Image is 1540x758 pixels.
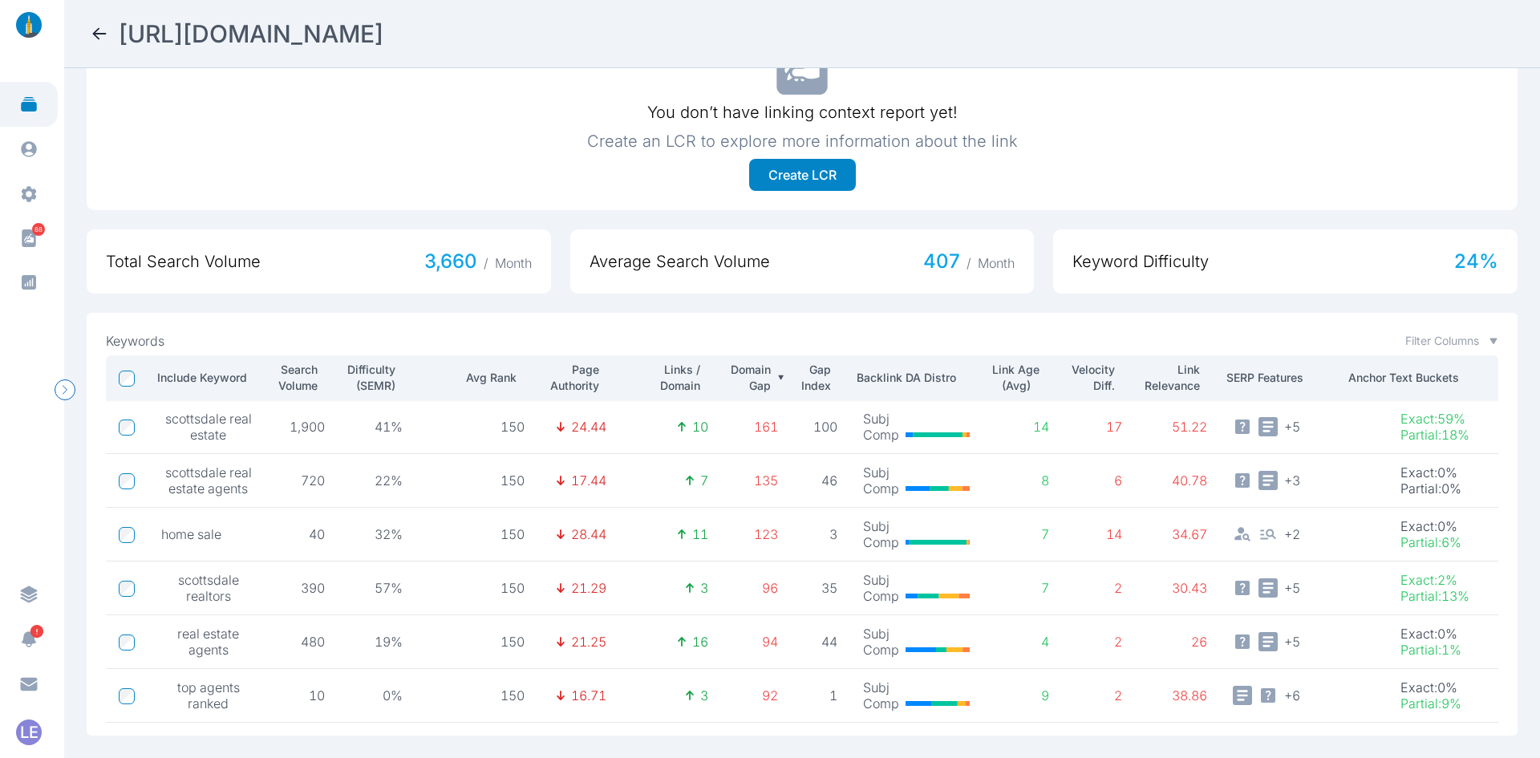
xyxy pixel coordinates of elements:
[422,370,517,386] p: Avg Rank
[351,419,403,435] p: 41%
[161,626,256,658] span: real estate agents
[1284,417,1300,435] span: + 5
[571,580,606,596] p: 21.29
[1148,687,1207,703] p: 38.86
[1400,480,1461,497] p: Partial : 0%
[161,464,256,497] span: scottsdale real estate agents
[1148,419,1207,435] p: 51.22
[1405,333,1479,349] span: Filter Columns
[282,419,325,435] p: 1,900
[119,19,383,48] h2: https://www.effectiveagents.com/resources/scottsdales-top-realtors-2025s-best-10-agents-by-perfor...
[428,580,525,596] p: 150
[1075,687,1122,703] p: 2
[734,419,778,435] p: 161
[734,526,778,542] p: 123
[857,370,978,386] p: Backlink DA Distro
[428,419,525,435] p: 150
[1284,525,1300,542] span: + 2
[1284,632,1300,650] span: + 5
[1454,249,1498,274] span: 24 %
[863,480,899,497] p: Comp
[692,526,708,542] p: 11
[997,580,1048,596] p: 7
[804,634,837,650] p: 44
[155,370,248,386] p: Include Keyword
[863,626,899,642] p: Subj
[863,572,899,588] p: Subj
[1148,526,1207,542] p: 34.67
[571,526,606,542] p: 28.44
[997,634,1048,650] p: 4
[1075,580,1122,596] p: 2
[590,250,770,273] span: Average Search Volume
[161,572,256,604] span: scottsdale realtors
[863,464,899,480] p: Subj
[351,526,403,542] p: 32%
[647,101,958,124] p: You don’t have linking context report yet!
[32,223,45,236] span: 88
[282,634,325,650] p: 480
[692,419,708,435] p: 10
[282,580,325,596] p: 390
[1400,427,1469,443] p: Partial : 18%
[571,419,606,435] p: 24.44
[804,687,837,703] p: 1
[700,580,708,596] p: 3
[161,679,256,711] span: top agents ranked
[978,255,1015,271] span: Month
[967,255,971,271] span: /
[1068,362,1115,394] p: Velocity Diff.
[1400,518,1461,534] p: Exact : 0%
[863,588,899,604] p: Comp
[991,362,1041,394] p: Link Age (Avg)
[1400,534,1461,550] p: Partial : 6%
[1075,419,1122,435] p: 17
[351,687,403,703] p: 0%
[1400,642,1461,658] p: Partial : 1%
[734,687,778,703] p: 92
[1400,464,1461,480] p: Exact : 0%
[571,472,606,488] p: 17.44
[749,159,856,191] button: Create LCR
[797,362,830,394] p: Gap Index
[863,427,899,443] p: Comp
[424,249,532,274] span: 3,660
[1400,572,1469,588] p: Exact : 2%
[587,130,1018,152] p: Create an LCR to explore more information about the link
[428,472,525,488] p: 150
[106,333,164,349] p: Keywords
[700,472,708,488] p: 7
[734,580,778,596] p: 96
[344,362,395,394] p: Difficulty (SEMR)
[734,472,778,488] p: 135
[10,12,48,38] img: linklaunch_small.2ae18699.png
[692,634,708,650] p: 16
[923,249,1015,274] span: 407
[351,634,403,650] p: 19%
[804,580,837,596] p: 35
[1284,686,1300,703] span: + 6
[1405,333,1498,349] button: Filter Columns
[1400,626,1461,642] p: Exact : 0%
[1400,695,1461,711] p: Partial : 9%
[161,411,256,443] span: scottsdale real estate
[106,250,261,273] span: Total Search Volume
[804,472,837,488] p: 46
[282,526,325,542] p: 40
[997,687,1048,703] p: 9
[351,580,403,596] p: 57%
[1348,370,1492,386] p: Anchor Text Buckets
[863,411,899,427] p: Subj
[484,255,488,271] span: /
[1400,588,1469,604] p: Partial : 13%
[863,679,899,695] p: Subj
[997,472,1048,488] p: 8
[428,634,525,650] p: 150
[1075,526,1122,542] p: 14
[495,255,532,271] span: Month
[863,518,899,534] p: Subj
[1075,634,1122,650] p: 2
[1148,472,1207,488] p: 40.78
[727,362,771,394] p: Domain Gap
[571,634,606,650] p: 21.25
